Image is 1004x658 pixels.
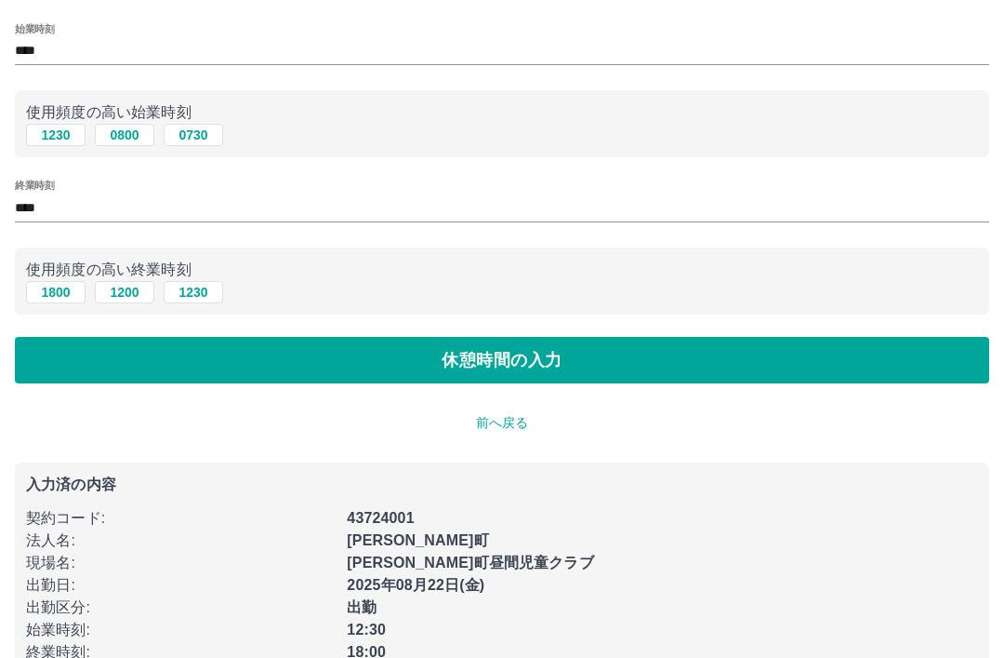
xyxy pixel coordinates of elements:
b: 出勤 [347,599,376,615]
button: 休憩時間の入力 [15,337,989,383]
b: 2025年08月22日(金) [347,577,484,593]
button: 1230 [26,124,86,146]
button: 0800 [95,124,154,146]
p: 始業時刻 : [26,619,336,641]
button: 1200 [95,281,154,303]
label: 終業時刻 [15,179,54,193]
p: 前へ戻る [15,413,989,433]
b: 43724001 [347,510,414,526]
p: 現場名 : [26,552,336,574]
button: 1230 [164,281,223,303]
p: 法人名 : [26,530,336,552]
button: 1800 [26,281,86,303]
p: 出勤区分 : [26,597,336,619]
p: 使用頻度の高い終業時刻 [26,259,978,281]
b: 12:30 [347,622,386,638]
p: 契約コード : [26,507,336,530]
p: 入力済の内容 [26,477,978,492]
b: [PERSON_NAME]町昼間児童クラブ [347,555,593,571]
p: 使用頻度の高い始業時刻 [26,101,978,124]
p: 出勤日 : [26,574,336,597]
label: 始業時刻 [15,21,54,35]
button: 0730 [164,124,223,146]
b: [PERSON_NAME]町 [347,532,488,548]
